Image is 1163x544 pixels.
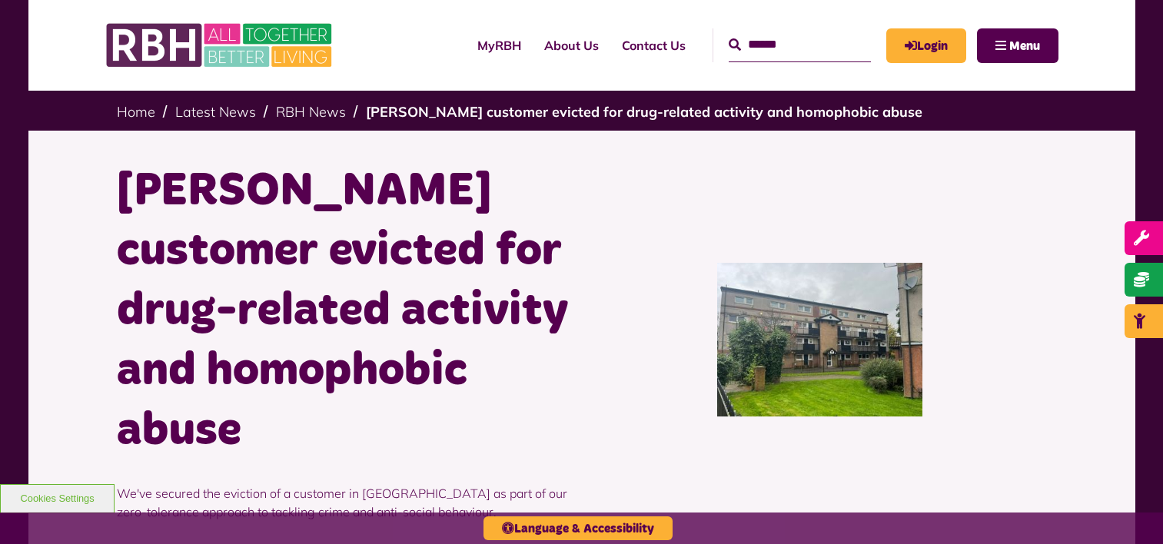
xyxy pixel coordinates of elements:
[977,28,1058,63] button: Navigation
[1094,475,1163,544] iframe: Netcall Web Assistant for live chat
[717,263,922,416] img: Angel Meadow
[466,25,533,66] a: MyRBH
[276,103,346,121] a: RBH News
[483,516,673,540] button: Language & Accessibility
[117,161,570,461] h1: [PERSON_NAME] customer evicted for drug-related activity and homophobic abuse
[117,103,155,121] a: Home
[366,103,922,121] a: [PERSON_NAME] customer evicted for drug-related activity and homophobic abuse
[886,28,966,63] a: MyRBH
[105,15,336,75] img: RBH
[610,25,697,66] a: Contact Us
[175,103,256,121] a: Latest News
[117,461,570,544] p: We've secured the eviction of a customer in [GEOGRAPHIC_DATA] as part of our zero-tolerance appro...
[1009,40,1040,52] span: Menu
[533,25,610,66] a: About Us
